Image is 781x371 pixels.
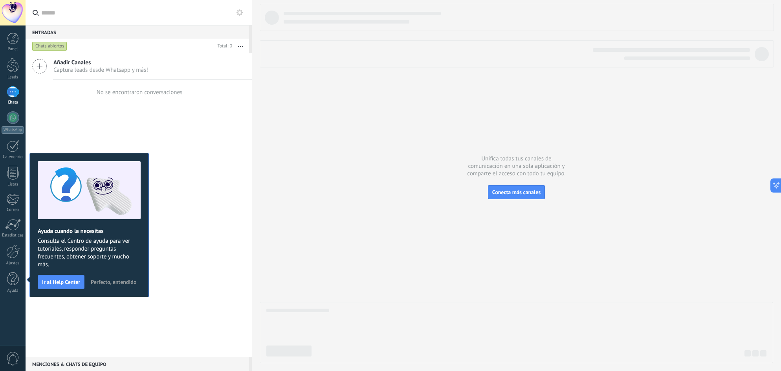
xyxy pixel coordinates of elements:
[2,155,24,160] div: Calendario
[97,89,183,96] div: No se encontraron conversaciones
[53,66,148,74] span: Captura leads desde Whatsapp y más!
[38,227,141,235] h2: Ayuda cuando la necesitas
[2,100,24,105] div: Chats
[38,275,84,289] button: Ir al Help Center
[2,126,24,134] div: WhatsApp
[38,237,141,269] span: Consulta el Centro de ayuda para ver tutoriales, responder preguntas frecuentes, obtener soporte ...
[488,185,545,199] button: Conecta más canales
[2,47,24,52] div: Panel
[214,42,232,50] div: Total: 0
[2,233,24,238] div: Estadísticas
[53,59,148,66] span: Añadir Canales
[26,357,249,371] div: Menciones & Chats de equipo
[2,288,24,293] div: Ayuda
[26,25,249,39] div: Entradas
[492,189,541,196] span: Conecta más canales
[2,75,24,80] div: Leads
[32,42,67,51] div: Chats abiertos
[2,182,24,187] div: Listas
[42,279,80,285] span: Ir al Help Center
[2,207,24,213] div: Correo
[91,279,136,285] span: Perfecto, entendido
[2,261,24,266] div: Ajustes
[87,276,140,288] button: Perfecto, entendido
